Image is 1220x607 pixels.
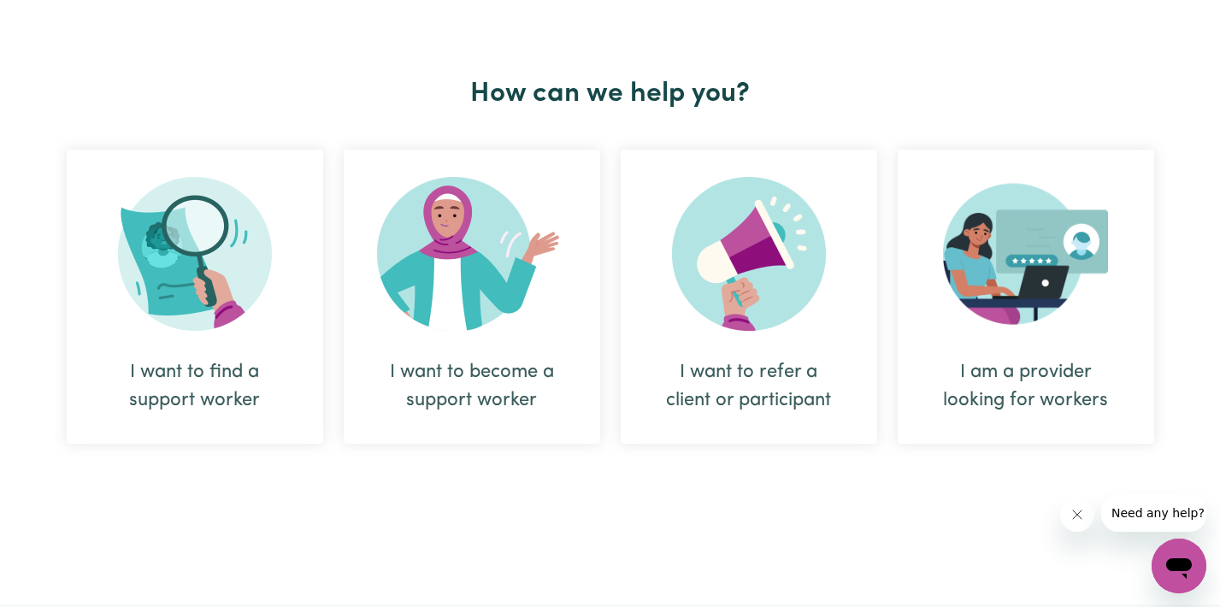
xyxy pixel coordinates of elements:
[1060,498,1094,532] iframe: Close message
[344,150,600,444] div: I want to become a support worker
[662,358,836,415] div: I want to refer a client or participant
[898,150,1154,444] div: I am a provider looking for workers
[943,177,1109,331] img: Provider
[672,177,826,331] img: Refer
[67,150,323,444] div: I want to find a support worker
[377,177,567,331] img: Become Worker
[621,150,877,444] div: I want to refer a client or participant
[56,78,1164,110] h2: How can we help you?
[939,358,1113,415] div: I am a provider looking for workers
[108,358,282,415] div: I want to find a support worker
[118,177,272,331] img: Search
[1152,539,1206,593] iframe: Button to launch messaging window
[1101,494,1206,532] iframe: Message from company
[385,358,559,415] div: I want to become a support worker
